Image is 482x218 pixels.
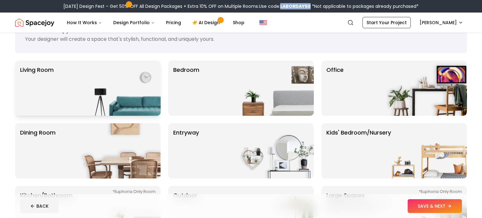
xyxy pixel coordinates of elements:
[187,16,227,29] a: AI Design
[311,3,419,9] span: *Not applicable to packages already purchased*
[362,17,411,28] a: Start Your Project
[62,16,249,29] nav: Main
[228,16,249,29] a: Shop
[173,128,199,173] p: entryway
[161,16,186,29] a: Pricing
[387,123,467,178] img: Kids' Bedroom/Nursery
[25,35,457,43] p: Your designer will create a space that's stylish, functional, and uniquely yours.
[80,123,161,178] img: Dining Room
[326,128,391,173] p: Kids' Bedroom/Nursery
[15,16,54,29] a: Spacejoy
[233,123,314,178] img: entryway
[260,19,267,26] img: United States
[173,66,199,111] p: Bedroom
[408,199,462,213] button: SAVE & NEXT
[62,16,107,29] button: How It Works
[15,16,54,29] img: Spacejoy Logo
[259,3,311,9] span: Use code:
[326,66,344,111] p: Office
[416,17,467,28] button: [PERSON_NAME]
[20,128,56,173] p: Dining Room
[280,3,311,9] b: LABORDAY50
[63,3,419,9] div: [DATE] Design Fest – Get 50% OFF All Design Packages + Extra 10% OFF on Multiple Rooms.
[387,61,467,116] img: Office
[108,16,160,29] button: Design Portfolio
[233,61,314,116] img: Bedroom
[20,66,54,111] p: Living Room
[80,61,161,116] img: Living Room
[15,13,467,33] nav: Global
[20,199,59,213] button: BACK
